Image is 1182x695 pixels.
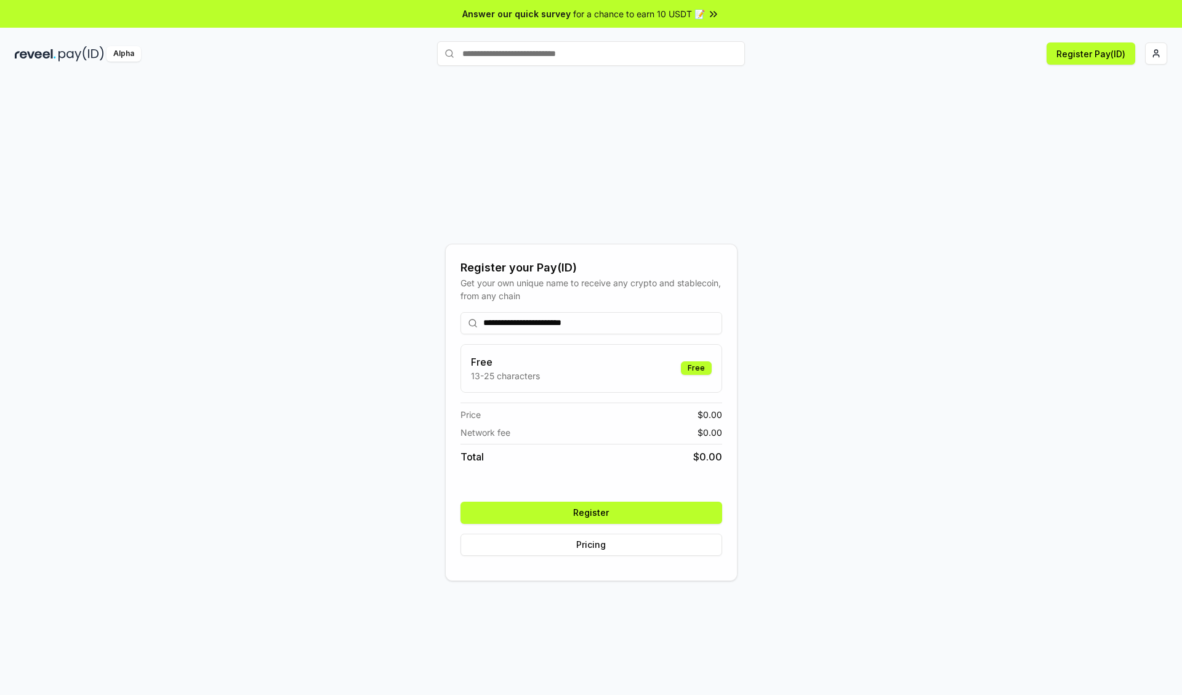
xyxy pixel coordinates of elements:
[15,46,56,62] img: reveel_dark
[462,7,571,20] span: Answer our quick survey
[107,46,141,62] div: Alpha
[573,7,705,20] span: for a chance to earn 10 USDT 📝
[460,426,510,439] span: Network fee
[1047,42,1135,65] button: Register Pay(ID)
[698,408,722,421] span: $ 0.00
[471,369,540,382] p: 13-25 characters
[471,355,540,369] h3: Free
[460,259,722,276] div: Register your Pay(ID)
[460,276,722,302] div: Get your own unique name to receive any crypto and stablecoin, from any chain
[460,449,484,464] span: Total
[460,534,722,556] button: Pricing
[693,449,722,464] span: $ 0.00
[460,502,722,524] button: Register
[698,426,722,439] span: $ 0.00
[460,408,481,421] span: Price
[58,46,104,62] img: pay_id
[681,361,712,375] div: Free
